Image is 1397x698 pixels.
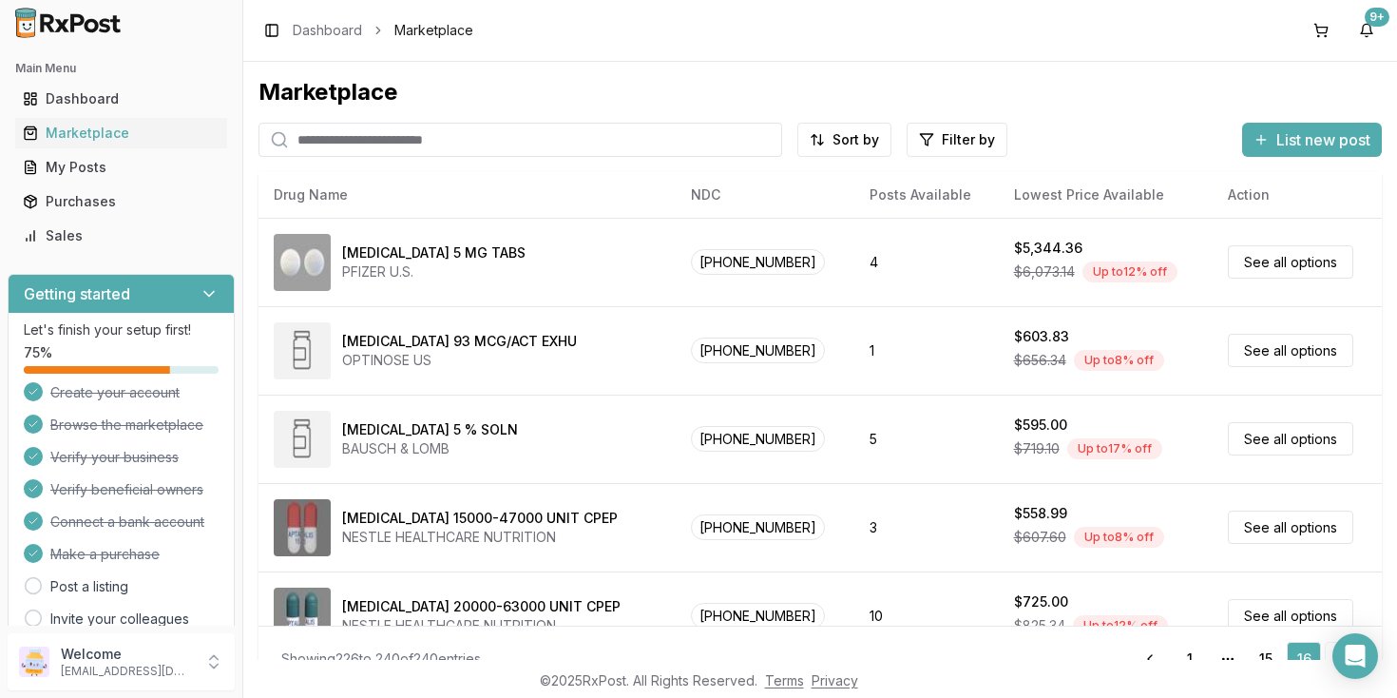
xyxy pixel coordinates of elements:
a: Dashboard [15,82,227,116]
button: Sales [8,221,235,251]
img: User avatar [19,647,49,677]
button: Marketplace [8,118,235,148]
a: 15 [1249,642,1283,676]
p: Welcome [61,645,193,664]
div: NESTLE HEALTHCARE NUTRITION [342,528,618,547]
span: Filter by [942,130,995,149]
a: Sales [15,219,227,253]
div: $725.00 [1014,592,1068,611]
button: List new post [1242,123,1382,157]
th: Posts Available [854,172,998,218]
a: Invite your colleagues [50,610,189,629]
div: Dashboard [23,89,220,108]
div: Marketplace [23,124,220,143]
th: NDC [676,172,854,218]
span: $719.10 [1014,439,1060,458]
div: [MEDICAL_DATA] 20000-63000 UNIT CPEP [342,597,621,616]
div: [MEDICAL_DATA] 15000-47000 UNIT CPEP [342,509,618,528]
span: [PHONE_NUMBER] [691,603,825,629]
div: [MEDICAL_DATA] 5 MG TABS [342,243,526,262]
div: Purchases [23,192,220,211]
a: Go to previous page [1131,642,1169,676]
div: 9+ [1365,8,1389,27]
td: 3 [854,483,998,572]
div: Showing 226 to 240 of 240 entries [281,650,481,669]
a: Privacy [812,672,858,688]
img: Zenpep 15000-47000 UNIT CPEP [274,499,331,556]
img: RxPost Logo [8,8,129,38]
div: OPTINOSE US [342,351,577,370]
div: PFIZER U.S. [342,262,526,281]
th: Lowest Price Available [999,172,1213,218]
p: [EMAIL_ADDRESS][DOMAIN_NAME] [61,664,193,679]
span: [PHONE_NUMBER] [691,514,825,540]
a: 16 [1287,642,1321,676]
a: See all options [1228,245,1353,279]
h3: Getting started [24,282,130,305]
img: Xeljanz 5 MG TABS [274,234,331,291]
nav: pagination [1131,642,1359,676]
span: [PHONE_NUMBER] [691,426,825,452]
span: $825.34 [1014,616,1065,635]
span: $607.60 [1014,528,1066,547]
p: Let's finish your setup first! [24,320,219,339]
td: 10 [854,572,998,660]
span: [PHONE_NUMBER] [691,249,825,275]
span: Verify your business [50,448,179,467]
button: Sort by [797,123,891,157]
th: Action [1213,172,1382,218]
div: Up to 8 % off [1074,350,1164,371]
div: $603.83 [1014,327,1069,346]
a: See all options [1228,511,1353,544]
div: $595.00 [1014,416,1067,435]
div: $5,344.36 [1014,239,1082,258]
div: $558.99 [1014,504,1067,523]
div: Open Intercom Messenger [1332,633,1378,679]
div: [MEDICAL_DATA] 5 % SOLN [342,420,518,439]
a: Terms [765,672,804,688]
div: Up to 12 % off [1082,262,1177,282]
a: Dashboard [293,21,362,40]
span: Marketplace [394,21,473,40]
span: Verify beneficial owners [50,480,203,499]
img: Zenpep 20000-63000 UNIT CPEP [274,588,331,645]
div: BAUSCH & LOMB [342,439,518,458]
a: 1 [1173,642,1207,676]
a: Marketplace [15,116,227,150]
nav: breadcrumb [293,21,473,40]
a: Purchases [15,184,227,219]
div: NESTLE HEALTHCARE NUTRITION [342,616,621,635]
button: My Posts [8,152,235,183]
button: Filter by [907,123,1007,157]
a: My Posts [15,150,227,184]
button: 9+ [1351,15,1382,46]
span: $6,073.14 [1014,262,1075,281]
h2: Main Menu [15,61,227,76]
div: Marketplace [258,77,1382,107]
img: Xhance 93 MCG/ACT EXHU [274,322,331,379]
span: Connect a bank account [50,513,204,532]
a: See all options [1228,422,1353,456]
a: See all options [1228,599,1353,632]
span: Make a purchase [50,545,160,564]
div: Up to 12 % off [1073,615,1168,636]
span: Sort by [832,130,879,149]
td: 4 [854,218,998,306]
th: Drug Name [258,172,676,218]
a: Post a listing [50,577,128,596]
a: List new post [1242,132,1382,151]
span: Create your account [50,383,180,402]
div: My Posts [23,158,220,177]
button: Purchases [8,186,235,217]
div: Up to 17 % off [1067,438,1162,459]
td: 5 [854,395,998,483]
div: [MEDICAL_DATA] 93 MCG/ACT EXHU [342,332,577,351]
button: Dashboard [8,84,235,114]
span: [PHONE_NUMBER] [691,338,825,363]
div: Sales [23,226,220,245]
span: Browse the marketplace [50,416,203,435]
a: See all options [1228,334,1353,367]
span: $656.34 [1014,351,1066,370]
div: Up to 8 % off [1074,527,1164,548]
img: Xiidra 5 % SOLN [274,411,331,468]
